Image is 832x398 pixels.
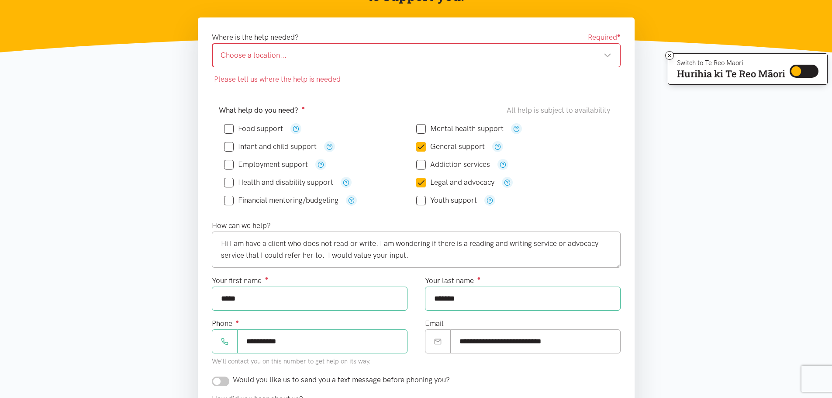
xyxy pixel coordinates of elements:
sup: ● [265,275,269,281]
label: Email [425,318,444,329]
label: Food support [224,125,283,132]
label: How can we help? [212,220,271,232]
sup: ● [617,32,621,38]
label: Your last name [425,275,481,287]
label: Addiction services [416,161,490,168]
label: Health and disability support [224,179,333,186]
label: Mental health support [416,125,504,132]
sup: ● [477,275,481,281]
label: Infant and child support [224,143,317,150]
p: Switch to Te Reo Māori [677,60,785,66]
p: Hurihia ki Te Reo Māori [677,70,785,78]
sup: ● [302,104,305,111]
label: Youth support [416,197,477,204]
div: All help is subject to availability [507,104,614,116]
input: Email [450,329,621,353]
label: What help do you need? [219,104,305,116]
label: Legal and advocacy [416,179,494,186]
span: Would you like us to send you a text message before phoning you? [233,375,450,384]
label: Your first name [212,275,269,287]
label: Financial mentoring/budgeting [224,197,338,204]
input: Phone number [237,329,407,353]
label: Employment support [224,161,308,168]
sup: ● [236,318,239,325]
label: General support [416,143,485,150]
span: Required [588,31,621,43]
div: Choose a location... [221,49,611,61]
label: Where is the help needed? [212,31,299,43]
label: Phone [212,318,239,329]
small: We'll contact you on this number to get help on its way. [212,357,371,365]
span: Please tell us where the help is needed [212,73,341,85]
